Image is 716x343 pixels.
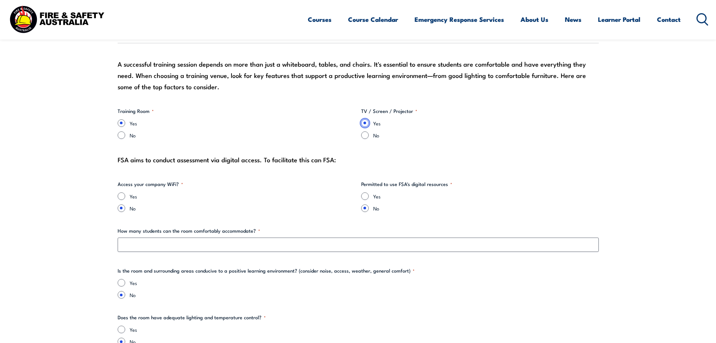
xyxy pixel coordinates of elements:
[565,9,581,29] a: News
[118,107,154,115] legend: Training Room
[415,9,504,29] a: Emergency Response Services
[657,9,681,29] a: Contact
[118,180,183,188] legend: Access your company WiFi?
[521,9,548,29] a: About Us
[130,131,355,139] label: No
[130,326,599,333] label: Yes
[130,279,599,287] label: Yes
[130,192,355,200] label: Yes
[118,227,599,235] label: How many students can the room comfortably accommodate?
[118,267,415,274] legend: Is the room and surrounding areas conducive to a positive learning environment? (consider noise, ...
[308,9,332,29] a: Courses
[118,31,599,40] h3: Facilities checklist
[130,291,599,299] label: No
[361,107,417,115] legend: TV / Screen / Projector
[361,180,452,188] legend: Permitted to use FSA's digital resources
[118,314,266,321] legend: Does the room have adequate lighting and temperature control?
[118,58,599,92] div: A successful training session depends on more than just a whiteboard, tables, and chairs. It's es...
[348,9,398,29] a: Course Calendar
[373,204,599,212] label: No
[373,131,599,139] label: No
[373,192,599,200] label: Yes
[130,119,355,127] label: Yes
[598,9,640,29] a: Learner Portal
[373,119,599,127] label: Yes
[118,154,599,165] div: FSA aims to conduct assessment via digital access. To facilitate this can FSA:
[130,204,355,212] label: No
